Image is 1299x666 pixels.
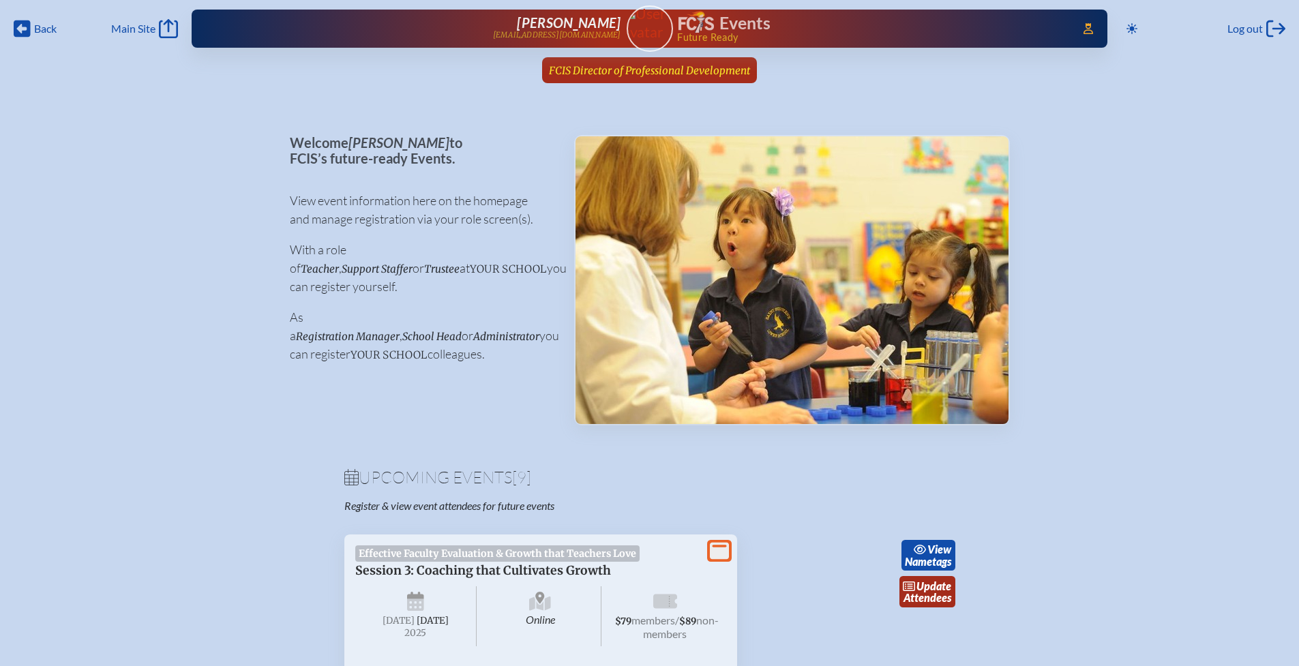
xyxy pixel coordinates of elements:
span: FCIS Director of Professional Development [549,64,750,77]
h1: Upcoming Events [344,469,955,485]
a: FCIS Director of Professional Development [543,57,756,83]
span: update [916,579,951,592]
p: [EMAIL_ADDRESS][DOMAIN_NAME] [493,31,621,40]
span: view [927,543,951,556]
a: Main Site [111,19,178,38]
p: Welcome to FCIS’s future-ready Events. [290,135,552,166]
span: Support Staffer [342,262,413,275]
span: 2025 [366,628,466,638]
span: [9] [512,467,531,487]
span: Log out [1227,22,1263,35]
p: View event information here on the homepage and manage registration via your role screen(s). [290,192,552,228]
a: updateAttendees [899,576,955,607]
span: your school [350,348,428,361]
span: Future Ready [677,33,1064,42]
span: [PERSON_NAME] [517,14,621,31]
p: As a , or you can register colleagues. [290,308,552,363]
span: Back [34,22,57,35]
span: [DATE] [383,615,415,626]
span: Session 3: Coaching that Cultivates Growth [355,563,611,578]
a: User Avatar [627,5,673,52]
span: $89 [679,616,696,627]
p: With a role of , or at you can register yourself. [290,241,552,296]
span: Main Site [111,22,155,35]
span: Effective Faculty Evaluation & Growth that Teachers Love [355,545,640,562]
p: Register & view event attendees for future events [344,499,704,513]
span: Registration Manager [296,330,400,343]
span: [DATE] [417,615,449,626]
a: [PERSON_NAME][EMAIL_ADDRESS][DOMAIN_NAME] [235,15,621,42]
img: Events [576,136,1009,424]
span: members [631,614,675,626]
span: / [675,614,679,626]
span: $79 [615,616,631,627]
span: non-members [643,614,719,640]
span: your school [470,262,547,275]
span: Trustee [424,262,460,275]
a: viewNametags [901,540,955,571]
span: Administrator [473,330,539,343]
span: Teacher [301,262,339,275]
span: [PERSON_NAME] [348,134,449,151]
span: School Head [402,330,462,343]
div: FCIS Events — Future ready [678,11,1064,42]
span: Online [479,586,601,646]
img: User Avatar [621,5,678,41]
